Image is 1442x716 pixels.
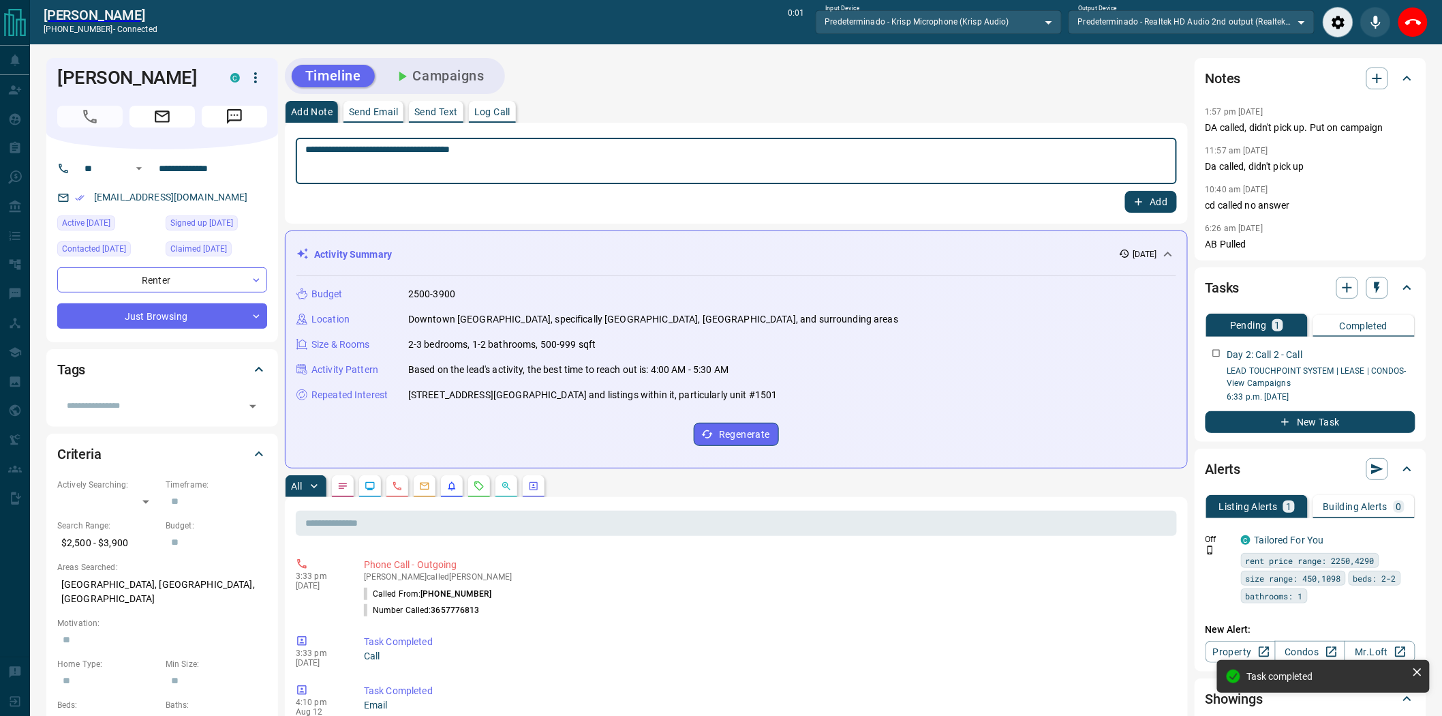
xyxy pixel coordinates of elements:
p: Listing Alerts [1219,502,1278,511]
span: size range: 450,1098 [1246,571,1341,585]
p: [DATE] [296,658,343,668]
p: DA called, didn't pick up. Put on campaign [1206,121,1415,135]
h2: Alerts [1206,458,1241,480]
svg: Requests [474,481,485,492]
span: Call [57,106,123,128]
div: Alerts [1206,453,1415,486]
p: 1:57 pm [DATE] [1206,107,1263,117]
span: Email [129,106,195,128]
p: 1 [1275,320,1280,330]
div: Tags [57,353,267,386]
p: 3:33 pm [296,571,343,581]
span: beds: 2-2 [1353,571,1396,585]
p: Task Completed [364,635,1171,649]
button: Timeline [292,65,375,87]
p: Task Completed [364,684,1171,698]
p: Timeframe: [166,479,267,491]
p: [PERSON_NAME] called [PERSON_NAME] [364,572,1171,582]
p: 0:01 [788,7,804,38]
p: [PHONE_NUMBER] - [44,23,157,35]
p: Baths: [166,699,267,711]
span: [PHONE_NUMBER] [420,589,491,599]
span: connected [117,25,157,34]
p: 10:40 am [DATE] [1206,185,1268,194]
p: Downtown [GEOGRAPHIC_DATA], specifically [GEOGRAPHIC_DATA], [GEOGRAPHIC_DATA], and surrounding areas [408,312,898,327]
p: Areas Searched: [57,561,267,573]
a: Tailored For You [1255,535,1324,546]
p: Budget: [166,520,267,532]
span: Claimed [DATE] [170,242,227,256]
div: Thu May 08 2025 [166,241,267,260]
div: Just Browsing [57,303,267,329]
p: cd called no answer [1206,198,1415,213]
p: Add Note [291,107,333,117]
p: [STREET_ADDRESS][GEOGRAPHIC_DATA] and listings within it, particularly unit #1501 [408,388,778,402]
span: bathrooms: 1 [1246,589,1303,603]
p: 6:26 am [DATE] [1206,224,1263,233]
p: Pending [1230,320,1267,330]
svg: Agent Actions [528,481,539,492]
div: Mon Aug 11 2025 [57,241,159,260]
h2: Tasks [1206,277,1240,299]
p: Motivation: [57,617,267,629]
svg: Calls [392,481,403,492]
h2: Notes [1206,68,1241,89]
svg: Email Verified [75,193,85,203]
p: Search Range: [57,520,159,532]
div: condos.ca [1241,535,1251,545]
a: Property [1206,641,1276,663]
p: New Alert: [1206,623,1415,637]
p: Actively Searching: [57,479,159,491]
div: Audio Settings [1323,7,1353,38]
div: End Call [1398,7,1428,38]
div: Showings [1206,683,1415,715]
button: Open [243,397,262,416]
a: [EMAIL_ADDRESS][DOMAIN_NAME] [94,192,248,203]
span: 3657776813 [431,606,480,615]
p: 2500-3900 [408,287,455,301]
p: Beds: [57,699,159,711]
p: Repeated Interest [311,388,388,402]
p: 0 [1396,502,1402,511]
p: 1 [1286,502,1291,511]
svg: Emails [419,481,430,492]
svg: Push Notification Only [1206,546,1215,555]
p: Send Email [349,107,398,117]
span: Signed up [DATE] [170,216,233,230]
p: Location [311,312,350,327]
p: 6:33 p.m. [DATE] [1227,391,1415,403]
svg: Notes [337,481,348,492]
p: Min Size: [166,658,267,670]
h2: Showings [1206,688,1263,710]
div: Activity Summary[DATE] [296,242,1176,267]
p: Home Type: [57,658,159,670]
p: AB Pulled [1206,237,1415,252]
p: Activity Pattern [311,363,378,377]
p: All [291,481,302,491]
p: Log Call [474,107,510,117]
button: New Task [1206,411,1415,433]
p: Number Called: [364,604,480,616]
a: [PERSON_NAME] [44,7,157,23]
label: Input Device [825,4,860,13]
span: Message [202,106,267,128]
p: Send Text [414,107,458,117]
div: Notes [1206,62,1415,95]
button: Regenerate [694,423,779,446]
svg: Listing Alerts [446,481,457,492]
a: LEAD TOUCHPOINT SYSTEM | LEASE | CONDOS- View Campaigns [1227,366,1407,388]
a: Mr.Loft [1345,641,1415,663]
p: Called From: [364,588,491,600]
p: 11:57 am [DATE] [1206,146,1268,155]
h1: [PERSON_NAME] [57,67,210,89]
p: Completed [1340,321,1388,331]
p: Based on the lead's activity, the best time to reach out is: 4:00 AM - 5:30 AM [408,363,728,377]
div: Thu May 08 2025 [166,215,267,235]
p: 3:33 pm [296,648,343,658]
button: Open [131,160,147,177]
p: Da called, didn't pick up [1206,160,1415,174]
div: condos.ca [230,73,240,83]
h2: Tags [57,359,85,381]
p: Activity Summary [314,248,392,262]
p: Building Alerts [1323,502,1388,511]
